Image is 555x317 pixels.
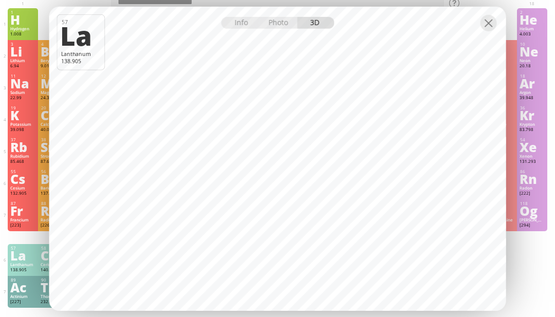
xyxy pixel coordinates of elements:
div: Argon [520,90,544,95]
div: Lithium [10,58,35,63]
div: [223] [10,222,35,229]
div: 11 [11,73,35,79]
div: Thorium [41,294,65,299]
div: 1 [11,10,35,15]
div: Fr [10,205,35,216]
div: [226] [41,222,65,229]
div: Ce [41,250,65,261]
div: Kr [520,109,544,121]
div: 87 [11,201,35,206]
div: Rb [10,141,35,153]
div: Th [41,282,65,293]
div: 57 [11,246,35,251]
div: Sodium [10,90,35,95]
div: Hydrogen [10,26,35,31]
div: Info [221,16,261,28]
div: 22.99 [10,95,35,101]
div: He [520,14,544,25]
div: 85.468 [10,159,35,165]
div: 6.94 [10,63,35,69]
div: 2 [520,10,544,15]
div: 132.905 [10,191,35,197]
div: Cesium [10,185,35,191]
div: 9.012 [41,63,65,69]
div: Ra [41,205,65,216]
div: 4 [41,42,65,47]
div: Beryllium [41,58,65,63]
div: 39.948 [520,95,544,101]
div: 40.078 [41,127,65,133]
div: 83.798 [520,127,544,133]
div: Og [520,205,544,216]
div: Cerium [41,262,65,267]
div: 55 [11,169,35,174]
div: Krypton [520,122,544,127]
div: Be [41,46,65,57]
div: [222] [520,191,544,197]
div: 88 [41,201,65,206]
div: Ac [10,282,35,293]
div: Francium [10,217,35,222]
div: Xe [520,141,544,153]
div: Ar [520,78,544,89]
div: 58 [41,246,65,251]
div: Neon [520,58,544,63]
div: Barium [41,185,65,191]
div: 137.327 [41,191,65,197]
div: [227] [10,299,35,305]
div: Xenon [520,154,544,159]
div: La [10,250,35,261]
div: Lanthanum [10,262,35,267]
div: 131.293 [520,159,544,165]
div: 140.116 [41,267,65,273]
div: 4.003 [520,31,544,38]
div: 90 [41,277,65,283]
div: 39.098 [10,127,35,133]
div: [294] [520,222,544,229]
div: 138.905 [10,267,35,273]
div: [PERSON_NAME] [520,217,544,222]
div: 20 [41,105,65,110]
div: Ne [520,46,544,57]
div: Actinium [10,294,35,299]
div: 24.305 [41,95,65,101]
div: Radium [41,217,65,222]
div: 36 [520,105,544,110]
div: Sr [41,141,65,153]
div: Rn [520,173,544,184]
div: H [10,14,35,25]
div: Li [10,46,35,57]
div: 18 [520,73,544,79]
div: 1.008 [10,31,35,38]
div: Potassium [10,122,35,127]
div: Ca [41,109,65,121]
div: 232.038 [41,299,65,305]
div: Radon [520,185,544,191]
div: Helium [520,26,544,31]
div: 118 [520,201,544,206]
div: 86 [520,169,544,174]
div: 12 [41,73,65,79]
div: 54 [520,137,544,142]
div: Strontium [41,154,65,159]
div: Na [10,78,35,89]
div: Photo [261,16,298,28]
div: Mg [41,78,65,89]
div: Calcium [41,122,65,127]
div: 38 [41,137,65,142]
div: 87.62 [41,159,65,165]
div: 3 [11,42,35,47]
div: Ba [41,173,65,184]
div: Rubidium [10,154,35,159]
div: Magnesium [41,90,65,95]
div: 56 [41,169,65,174]
div: La [60,22,100,48]
div: 89 [11,277,35,283]
div: Cs [10,173,35,184]
div: 37 [11,137,35,142]
div: K [10,109,35,121]
div: 20.18 [520,63,544,69]
div: 10 [520,42,544,47]
div: 138.905 [61,57,101,64]
div: 19 [11,105,35,110]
